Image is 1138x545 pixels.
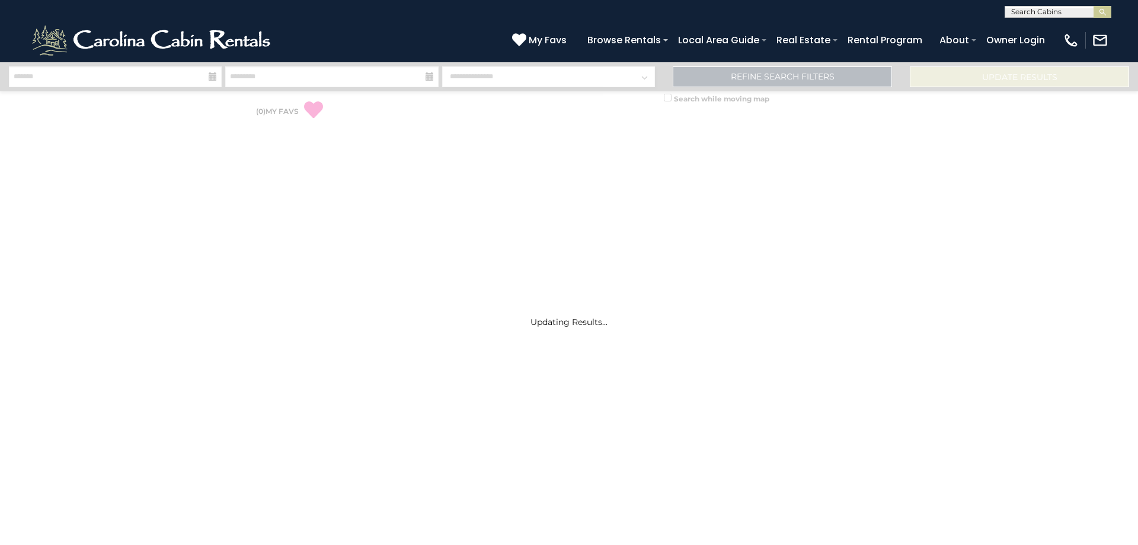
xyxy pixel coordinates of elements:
a: Real Estate [771,30,836,50]
img: phone-regular-white.png [1063,32,1079,49]
a: Rental Program [842,30,928,50]
a: Browse Rentals [581,30,667,50]
a: My Favs [512,33,570,48]
a: About [934,30,975,50]
a: Owner Login [980,30,1051,50]
img: White-1-2.png [30,23,276,58]
span: My Favs [529,33,567,47]
a: Local Area Guide [672,30,765,50]
img: mail-regular-white.png [1092,32,1108,49]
